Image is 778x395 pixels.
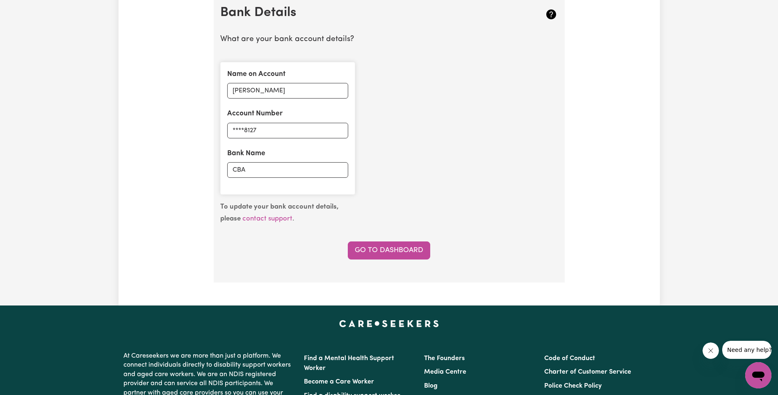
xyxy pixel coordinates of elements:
a: Police Check Policy [544,383,602,389]
label: Name on Account [227,69,285,80]
input: Holly Peers [227,83,348,99]
h2: Bank Details [220,5,502,21]
a: Find a Mental Health Support Worker [304,355,394,372]
a: Careseekers home page [339,320,439,327]
a: Blog [424,383,438,389]
a: The Founders [424,355,465,362]
a: Become a Care Worker [304,379,374,385]
p: What are your bank account details? [220,34,558,46]
input: e.g. 000123456 [227,123,348,138]
a: Code of Conduct [544,355,595,362]
small: . [220,203,339,222]
label: Bank Name [227,148,265,159]
a: Charter of Customer Service [544,369,631,375]
a: contact support [242,215,292,222]
iframe: Message from company [722,341,771,359]
b: To update your bank account details, please [220,203,339,222]
iframe: Close message [703,342,719,359]
a: Media Centre [424,369,466,375]
iframe: Button to launch messaging window [745,362,771,388]
span: Need any help? [5,6,50,12]
a: Go to Dashboard [348,241,430,260]
label: Account Number [227,108,283,119]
